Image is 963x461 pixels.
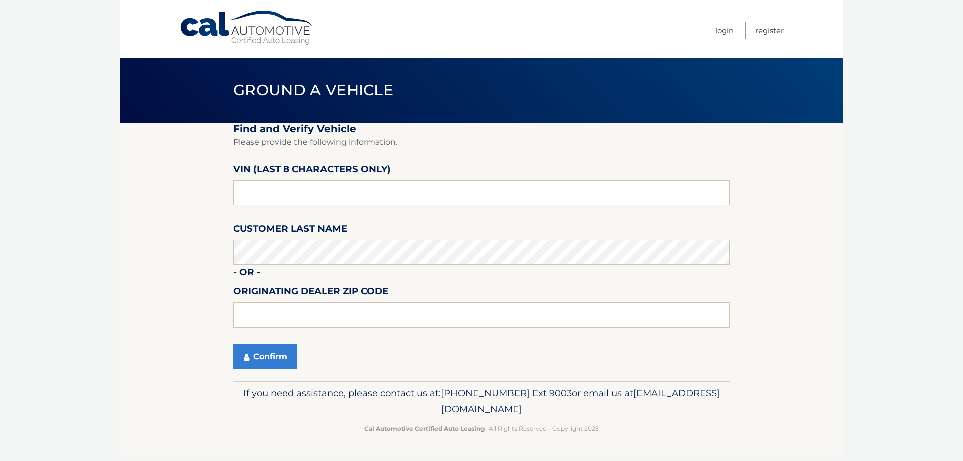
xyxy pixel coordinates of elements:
[233,221,347,240] label: Customer Last Name
[233,284,388,302] label: Originating Dealer Zip Code
[233,81,393,99] span: Ground a Vehicle
[233,123,730,135] h2: Find and Verify Vehicle
[233,162,391,180] label: VIN (last 8 characters only)
[179,10,314,46] a: Cal Automotive
[441,387,572,399] span: [PHONE_NUMBER] Ext 9003
[755,22,784,39] a: Register
[233,135,730,149] p: Please provide the following information.
[715,22,734,39] a: Login
[233,344,297,369] button: Confirm
[233,265,260,283] label: - or -
[240,423,723,434] p: - All Rights Reserved - Copyright 2025
[240,385,723,417] p: If you need assistance, please contact us at: or email us at
[364,425,485,432] strong: Cal Automotive Certified Auto Leasing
